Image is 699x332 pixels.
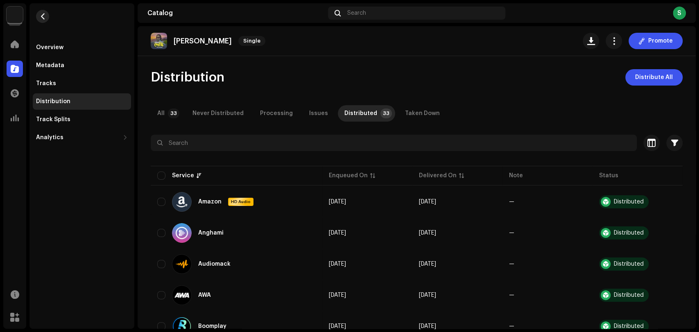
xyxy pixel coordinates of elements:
[405,105,440,122] div: Taken Down
[36,134,63,141] div: Analytics
[635,69,673,86] span: Distribute All
[172,172,194,180] div: Service
[36,62,64,69] div: Metadata
[33,39,131,56] re-m-nav-item: Overview
[329,323,346,329] span: Oct 4, 2025
[198,199,222,205] div: Amazon
[419,230,436,236] span: Oct 5, 2025
[509,199,514,205] re-a-table-badge: —
[7,7,23,23] img: bb356b9b-6e90-403f-adc8-c282c7c2e227
[509,292,514,298] re-a-table-badge: —
[174,37,232,45] p: [PERSON_NAME]
[625,69,683,86] button: Distribute All
[198,323,226,329] div: Boomplay
[419,292,436,298] span: Oct 5, 2025
[614,261,644,267] div: Distributed
[509,261,514,267] re-a-table-badge: —
[329,230,346,236] span: Oct 4, 2025
[151,69,224,86] span: Distribution
[380,108,392,118] p-badge: 33
[614,230,644,236] div: Distributed
[33,111,131,128] re-m-nav-item: Track Splits
[157,105,165,122] div: All
[344,105,377,122] div: Distributed
[36,44,63,51] div: Overview
[168,108,179,118] p-badge: 33
[33,129,131,146] re-m-nav-dropdown: Analytics
[238,36,265,46] span: Single
[36,80,56,87] div: Tracks
[629,33,683,49] button: Promote
[329,199,346,205] span: Oct 4, 2025
[198,261,231,267] div: Audiomack
[192,105,244,122] div: Never Distributed
[419,323,436,329] span: Oct 5, 2025
[419,199,436,205] span: Oct 5, 2025
[509,323,514,329] re-a-table-badge: —
[36,116,70,123] div: Track Splits
[648,33,673,49] span: Promote
[198,230,224,236] div: Anghami
[329,261,346,267] span: Oct 4, 2025
[151,33,167,49] img: 07f598e4-d63a-4e4e-8589-f04f0f7be354
[419,172,457,180] div: Delivered On
[614,323,644,329] div: Distributed
[614,199,644,205] div: Distributed
[329,292,346,298] span: Oct 4, 2025
[33,57,131,74] re-m-nav-item: Metadata
[151,135,637,151] input: Search
[509,230,514,236] re-a-table-badge: —
[198,292,211,298] div: AWA
[36,98,70,105] div: Distribution
[309,105,328,122] div: Issues
[419,261,436,267] span: Oct 5, 2025
[673,7,686,20] div: S
[329,172,368,180] div: Enqueued On
[347,10,366,16] span: Search
[229,199,253,205] span: HD Audio
[614,292,644,298] div: Distributed
[147,10,325,16] div: Catalog
[33,93,131,110] re-m-nav-item: Distribution
[33,75,131,92] re-m-nav-item: Tracks
[260,105,293,122] div: Processing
